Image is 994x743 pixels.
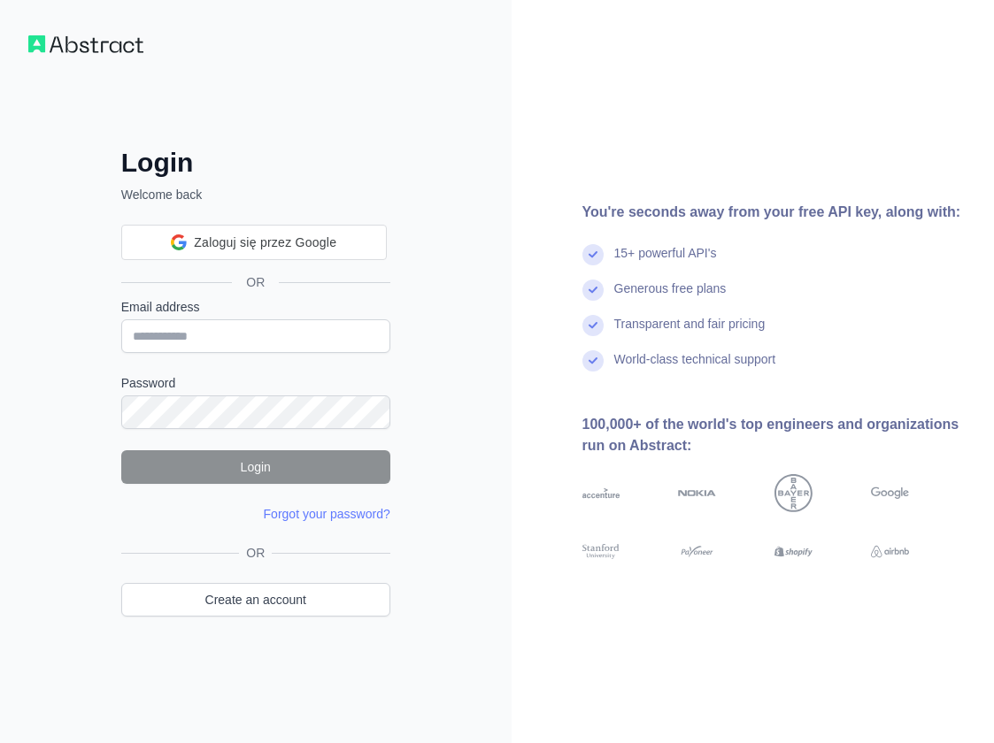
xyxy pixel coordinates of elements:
[121,225,387,260] div: Zaloguj się przez Google
[121,583,390,617] a: Create an account
[582,542,620,561] img: stanford university
[871,474,909,512] img: google
[614,280,727,315] div: Generous free plans
[194,234,336,252] span: Zaloguj się przez Google
[582,474,620,512] img: accenture
[582,414,967,456] div: 100,000+ of the world's top engineers and organizations run on Abstract:
[614,350,776,386] div: World-class technical support
[678,474,716,512] img: nokia
[582,350,604,371] img: check mark
[774,474,813,512] img: bayer
[614,315,766,350] div: Transparent and fair pricing
[121,450,390,484] button: Login
[774,542,813,561] img: shopify
[678,542,716,561] img: payoneer
[121,186,390,203] p: Welcome back
[121,147,390,179] h2: Login
[582,315,604,336] img: check mark
[582,244,604,265] img: check mark
[871,542,909,561] img: airbnb
[264,507,390,521] a: Forgot your password?
[28,35,143,53] img: Workflow
[239,544,272,562] span: OR
[614,244,717,280] div: 15+ powerful API's
[121,374,390,392] label: Password
[232,273,279,291] span: OR
[582,202,967,223] div: You're seconds away from your free API key, along with:
[121,298,390,316] label: Email address
[582,280,604,301] img: check mark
